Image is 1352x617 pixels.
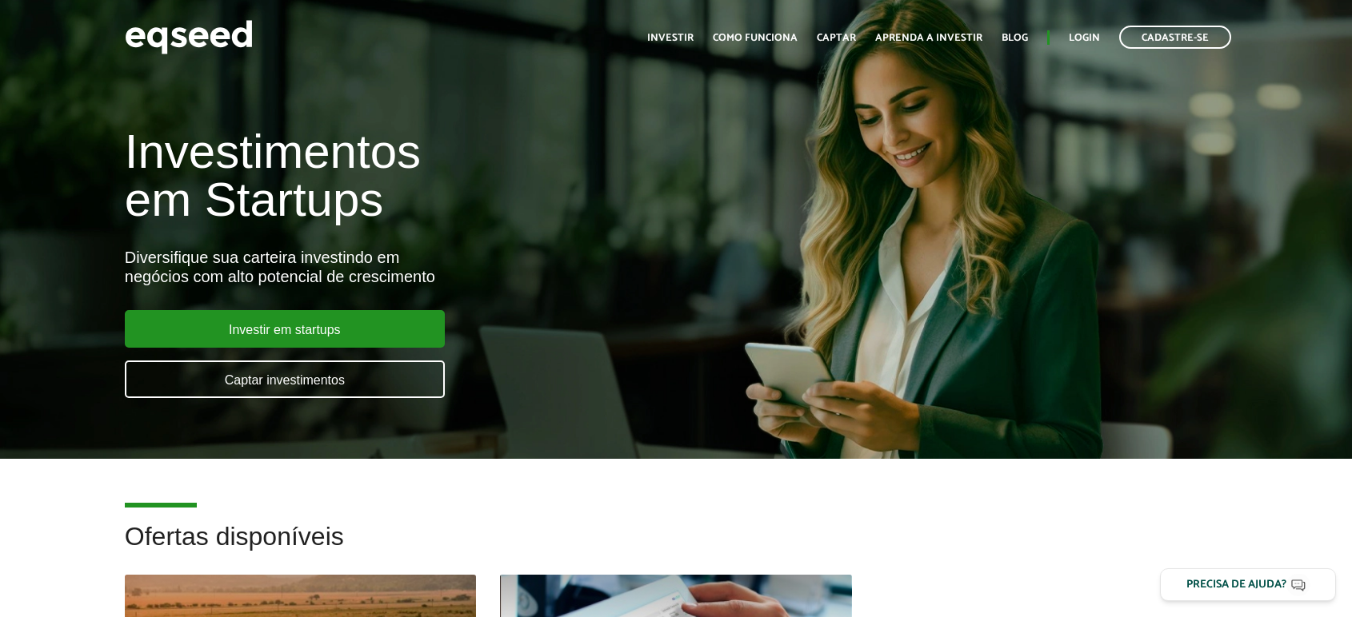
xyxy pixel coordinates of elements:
h1: Investimentos em Startups [125,128,777,224]
a: Aprenda a investir [875,33,982,43]
a: Investir [647,33,694,43]
a: Login [1069,33,1100,43]
h2: Ofertas disponíveis [125,523,1227,575]
a: Investir em startups [125,310,445,348]
a: Captar investimentos [125,360,445,398]
a: Captar [817,33,856,43]
img: EqSeed [125,16,253,58]
a: Como funciona [713,33,798,43]
div: Diversifique sua carteira investindo em negócios com alto potencial de crescimento [125,248,777,286]
a: Cadastre-se [1119,26,1231,49]
a: Blog [1002,33,1028,43]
